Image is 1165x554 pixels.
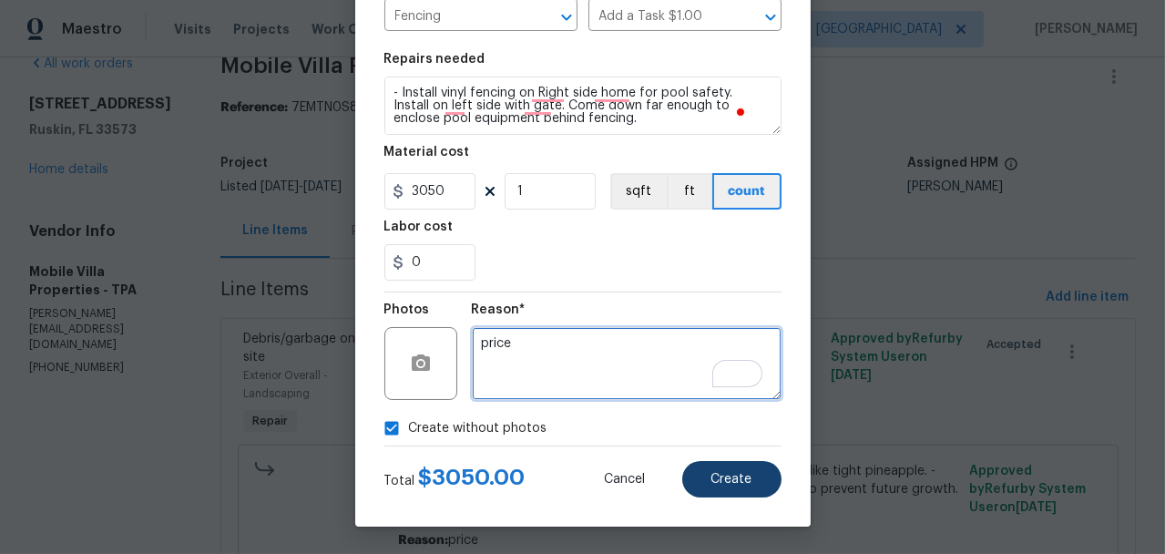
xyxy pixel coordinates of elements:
button: Cancel [576,461,675,498]
button: count [712,173,782,210]
button: Open [758,5,783,30]
h5: Reason* [472,303,526,316]
textarea: To enrich screen reader interactions, please activate Accessibility in Grammarly extension settings [472,327,782,400]
h5: Labor cost [384,221,454,233]
h5: Material cost [384,146,470,159]
span: Cancel [605,473,646,487]
button: ft [667,173,712,210]
button: Open [554,5,579,30]
button: sqft [610,173,667,210]
span: $ 3050.00 [419,467,526,488]
span: Create [711,473,752,487]
h5: Repairs needed [384,53,485,66]
textarea: To enrich screen reader interactions, please activate Accessibility in Grammarly extension settings [384,77,782,135]
button: Create [682,461,782,498]
span: Create without photos [409,419,547,438]
h5: Photos [384,303,430,316]
div: Total [384,468,526,490]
